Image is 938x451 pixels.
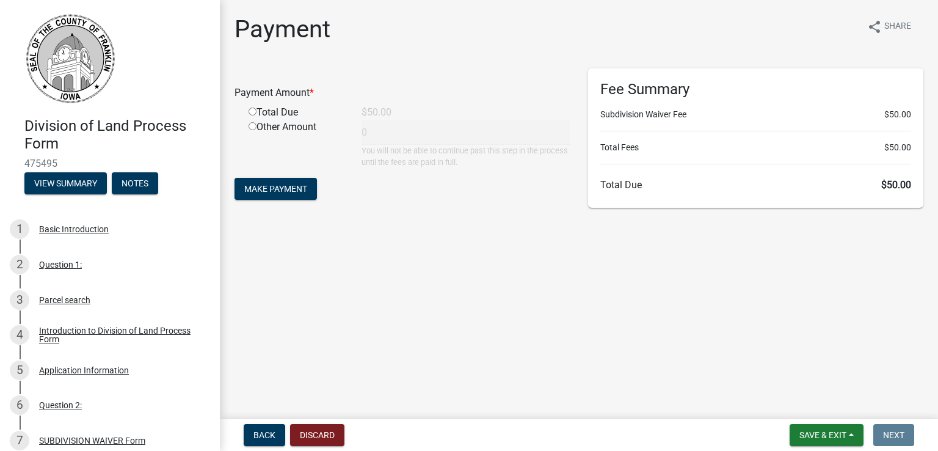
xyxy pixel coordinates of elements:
[244,424,285,446] button: Back
[234,178,317,200] button: Make Payment
[39,436,145,445] div: SUBDIVISION WAIVER Form
[39,225,109,233] div: Basic Introduction
[10,395,29,415] div: 6
[244,184,307,194] span: Make Payment
[884,20,911,34] span: Share
[600,179,911,191] h6: Total Due
[873,424,914,446] button: Next
[799,430,846,440] span: Save & Exit
[39,401,82,409] div: Question 2:
[600,108,911,121] li: Subdivision Waiver Fee
[112,172,158,194] button: Notes
[290,424,344,446] button: Discard
[225,86,579,100] div: Payment Amount
[112,179,158,189] wm-modal-confirm: Notes
[790,424,863,446] button: Save & Exit
[10,290,29,310] div: 3
[39,326,200,343] div: Introduction to Division of Land Process Form
[234,15,330,44] h1: Payment
[39,366,129,375] div: Application Information
[10,219,29,239] div: 1
[239,105,352,120] div: Total Due
[867,20,882,34] i: share
[24,117,210,153] h4: Division of Land Process Form
[10,255,29,274] div: 2
[10,361,29,380] div: 5
[39,260,82,269] div: Question 1:
[24,13,116,105] img: Franklin County, Iowa
[39,296,90,304] div: Parcel search
[239,120,352,168] div: Other Amount
[24,179,107,189] wm-modal-confirm: Summary
[884,141,911,154] span: $50.00
[10,431,29,450] div: 7
[884,108,911,121] span: $50.00
[24,172,107,194] button: View Summary
[600,141,911,154] li: Total Fees
[24,158,195,169] span: 475495
[881,179,911,191] span: $50.00
[253,430,275,440] span: Back
[600,81,911,98] h6: Fee Summary
[883,430,904,440] span: Next
[10,325,29,345] div: 4
[857,15,921,38] button: shareShare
